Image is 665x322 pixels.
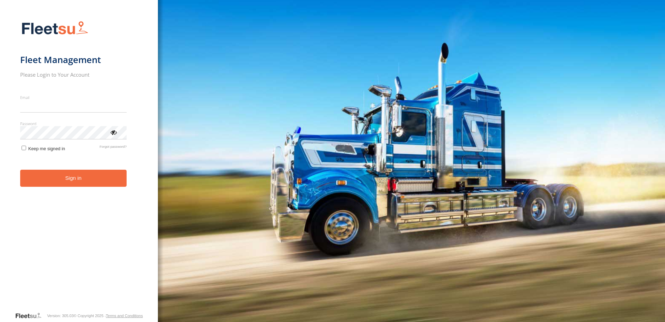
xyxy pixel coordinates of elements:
[20,20,90,37] img: Fleetsu
[99,145,127,151] a: Forgot password?
[20,121,127,126] label: Password
[74,314,143,318] div: © Copyright 2025 -
[20,54,127,66] h1: Fleet Management
[20,17,138,312] form: main
[106,314,143,318] a: Terms and Conditions
[22,146,26,150] input: Keep me signed in
[20,170,127,187] button: Sign in
[47,314,73,318] div: Version: 305.03
[20,95,127,100] label: Email
[15,312,47,319] a: Visit our Website
[20,71,127,78] h2: Please Login to Your Account
[28,146,65,151] span: Keep me signed in
[110,129,117,136] div: ViewPassword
